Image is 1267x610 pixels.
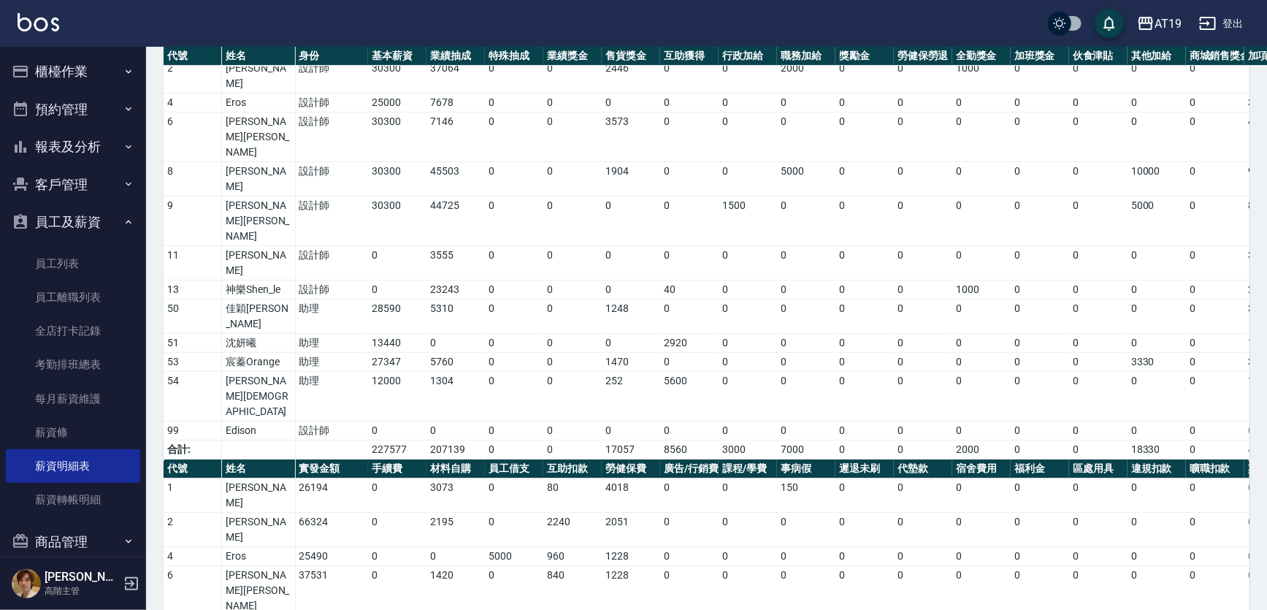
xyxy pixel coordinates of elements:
[602,47,660,66] th: 售貨獎金
[164,372,222,422] td: 54
[719,197,777,246] td: 1500
[660,94,719,113] td: 0
[6,348,140,381] a: 考勤排班總表
[835,372,894,422] td: 0
[426,246,485,281] td: 3555
[1186,162,1244,197] td: 0
[602,281,660,300] td: 0
[719,113,777,162] td: 0
[543,94,602,113] td: 0
[222,460,295,479] th: 姓名
[222,372,295,422] td: [PERSON_NAME][DEMOGRAPHIC_DATA]
[1186,246,1244,281] td: 0
[164,479,222,513] td: 1
[222,162,295,197] td: [PERSON_NAME]
[719,460,777,479] th: 課程/學費
[1011,441,1069,460] td: 0
[952,353,1011,372] td: 0
[295,460,368,479] th: 實發金額
[295,479,368,513] td: 26194
[952,334,1011,353] td: 0
[222,246,295,281] td: [PERSON_NAME]
[426,334,485,353] td: 0
[222,59,295,94] td: [PERSON_NAME]
[719,281,777,300] td: 0
[222,197,295,246] td: [PERSON_NAME][PERSON_NAME]
[602,353,660,372] td: 1470
[602,300,660,334] td: 1248
[295,422,368,441] td: 設計師
[164,59,222,94] td: 2
[894,334,952,353] td: 0
[952,422,1011,441] td: 0
[543,441,602,460] td: 0
[894,281,952,300] td: 0
[485,94,543,113] td: 0
[602,197,660,246] td: 0
[368,422,426,441] td: 0
[777,460,835,479] th: 事病假
[426,479,485,513] td: 3073
[952,460,1011,479] th: 宿舍費用
[1186,422,1244,441] td: 0
[602,460,660,479] th: 勞健保費
[952,59,1011,94] td: 1000
[6,128,140,166] button: 報表及分析
[543,460,602,479] th: 互助扣款
[777,94,835,113] td: 0
[18,13,59,31] img: Logo
[368,113,426,162] td: 30300
[952,197,1011,246] td: 0
[164,300,222,334] td: 50
[485,372,543,422] td: 0
[835,47,894,66] th: 獎勵金
[295,197,368,246] td: 設計師
[1128,422,1186,441] td: 0
[602,59,660,94] td: 2446
[660,460,719,479] th: 廣告/行銷費
[368,300,426,334] td: 28590
[777,422,835,441] td: 0
[368,334,426,353] td: 13440
[222,281,295,300] td: 神樂Shen_le
[295,47,368,66] th: 身份
[6,483,140,516] a: 薪資轉帳明細
[164,422,222,441] td: 99
[1069,441,1128,460] td: 0
[602,479,660,513] td: 4018
[426,422,485,441] td: 0
[295,94,368,113] td: 設計師
[222,300,295,334] td: 佳穎[PERSON_NAME]
[222,422,295,441] td: Edison
[1069,113,1128,162] td: 0
[1128,441,1186,460] td: 18330
[1011,59,1069,94] td: 0
[1011,47,1069,66] th: 加班獎金
[295,372,368,422] td: 助理
[719,353,777,372] td: 0
[426,460,485,479] th: 材料自購
[719,422,777,441] td: 0
[1011,372,1069,422] td: 0
[1128,59,1186,94] td: 0
[894,94,952,113] td: 0
[952,94,1011,113] td: 0
[543,281,602,300] td: 0
[485,460,543,479] th: 員工借支
[1011,460,1069,479] th: 福利金
[952,281,1011,300] td: 1000
[485,353,543,372] td: 0
[835,281,894,300] td: 0
[602,441,660,460] td: 17057
[6,382,140,416] a: 每月薪資維護
[660,246,719,281] td: 0
[660,197,719,246] td: 0
[6,281,140,314] a: 員工離職列表
[426,441,485,460] td: 207139
[543,353,602,372] td: 0
[1128,460,1186,479] th: 違規扣款
[1011,281,1069,300] td: 0
[660,353,719,372] td: 0
[222,353,295,372] td: 宸蓁Orange
[1011,197,1069,246] td: 0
